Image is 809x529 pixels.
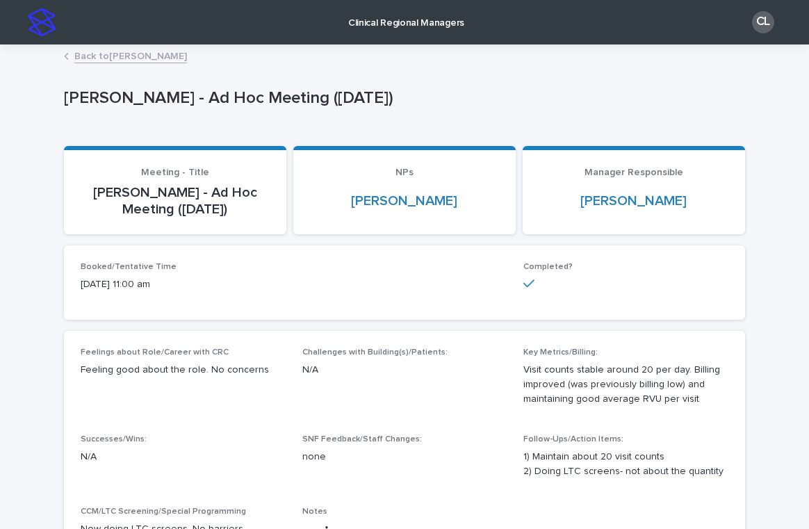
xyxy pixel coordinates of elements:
[302,363,507,377] p: N/A
[302,450,507,464] p: none
[395,168,414,177] span: NPs
[81,507,246,516] span: CCM/LTC Screening/Special Programming
[302,348,448,357] span: Challenges with Building(s)/Patients:
[351,193,457,209] a: [PERSON_NAME]
[81,450,286,464] p: N/A
[74,47,187,63] a: Back to[PERSON_NAME]
[752,11,774,33] div: CL
[580,193,687,209] a: [PERSON_NAME]
[585,168,683,177] span: Manager Responsible
[28,8,56,36] img: stacker-logo-s-only.png
[81,277,286,292] p: [DATE] 11:00 am
[523,435,623,443] span: Follow-Ups/Action Items:
[302,435,422,443] span: SNF Feedback/Staff Changes:
[81,263,177,271] span: Booked/Tentative Time
[64,88,739,108] p: [PERSON_NAME] - Ad Hoc Meeting ([DATE])
[523,450,728,479] p: 1) Maintain about 20 visit counts 2) Doing LTC screens- not about the quantity
[81,363,286,377] p: Feeling good about the role. No concerns
[523,348,598,357] span: Key Metrics/Billing:
[141,168,209,177] span: Meeting - Title
[302,507,327,516] span: Notes
[81,184,270,218] p: [PERSON_NAME] - Ad Hoc Meeting ([DATE])
[523,263,573,271] span: Completed?
[81,435,147,443] span: Successes/Wins:
[81,348,229,357] span: Feelings about Role/Career with CRC
[523,363,728,406] p: Visit counts stable around 20 per day. Billing improved (was previously billing low) and maintain...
